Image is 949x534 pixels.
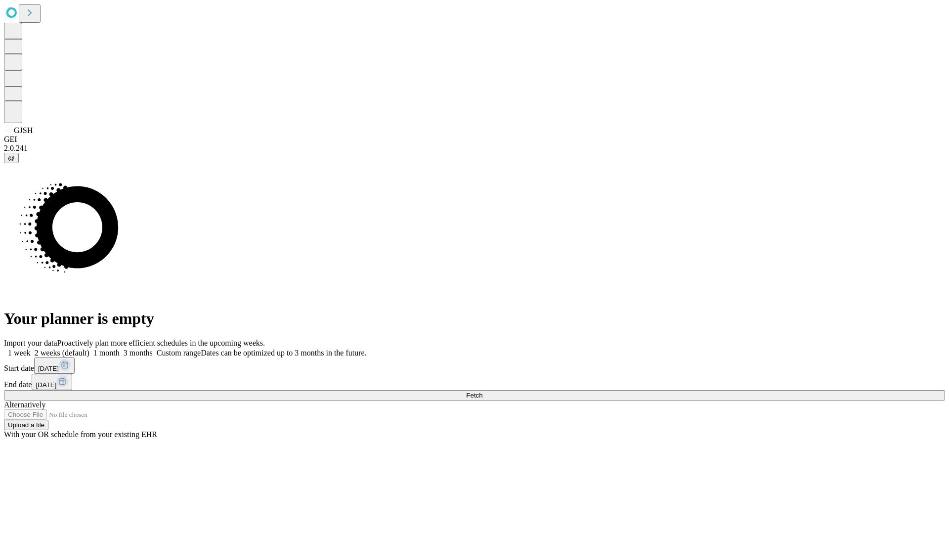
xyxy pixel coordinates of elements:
span: [DATE] [38,365,59,372]
span: With your OR schedule from your existing EHR [4,430,157,439]
span: Dates can be optimized up to 3 months in the future. [201,349,366,357]
span: 3 months [124,349,153,357]
button: @ [4,153,19,163]
span: GJSH [14,126,33,134]
span: 1 month [93,349,120,357]
div: 2.0.241 [4,144,945,153]
div: GEI [4,135,945,144]
span: @ [8,154,15,162]
h1: Your planner is empty [4,310,945,328]
span: Alternatively [4,400,45,409]
button: Upload a file [4,420,48,430]
span: Import your data [4,339,57,347]
button: [DATE] [34,357,75,374]
span: Proactively plan more efficient schedules in the upcoming weeks. [57,339,265,347]
span: 1 week [8,349,31,357]
div: End date [4,374,945,390]
span: [DATE] [36,381,56,389]
div: Start date [4,357,945,374]
button: [DATE] [32,374,72,390]
span: 2 weeks (default) [35,349,89,357]
span: Custom range [157,349,201,357]
span: Fetch [466,392,482,399]
button: Fetch [4,390,945,400]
